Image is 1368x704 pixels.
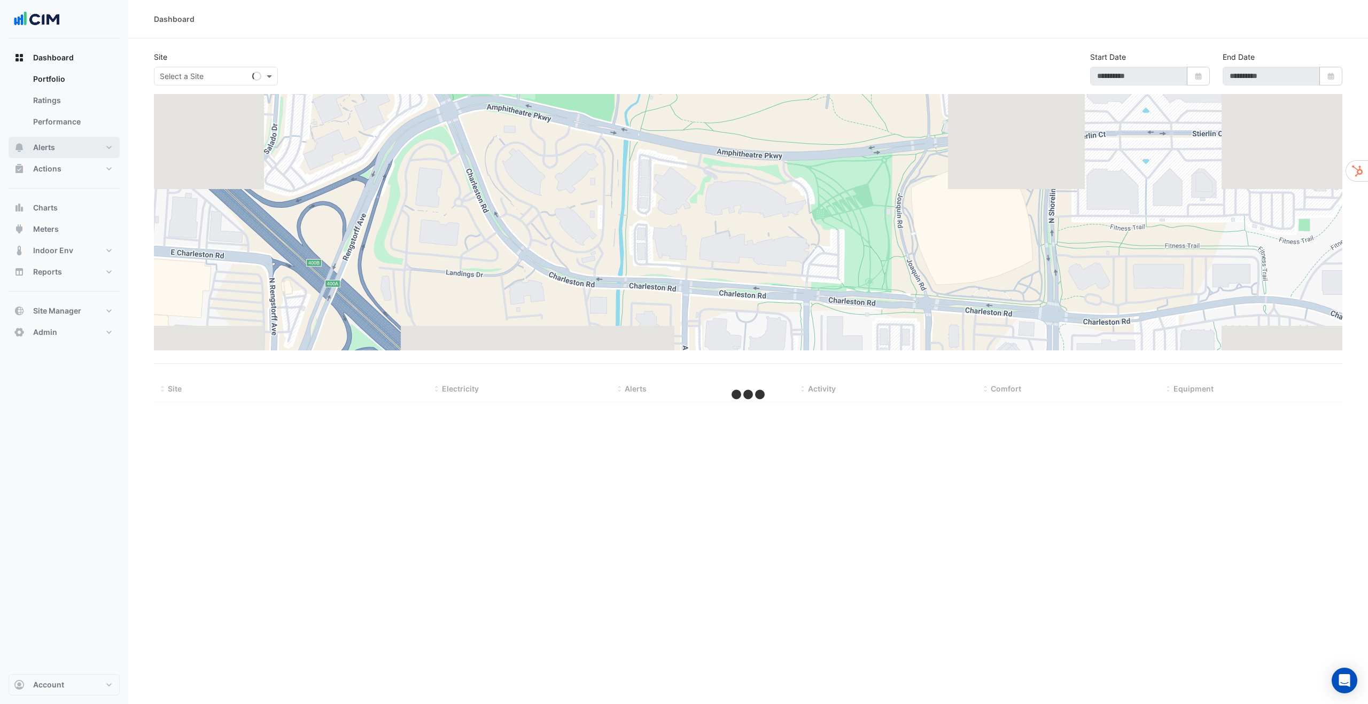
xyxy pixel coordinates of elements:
span: Electricity [442,384,479,393]
button: Actions [9,158,120,179]
button: Dashboard [9,47,120,68]
span: Alerts [33,142,55,153]
span: Admin [33,327,57,338]
span: Reports [33,267,62,277]
button: Site Manager [9,300,120,322]
div: Dashboard [154,13,195,25]
div: Dashboard [9,68,120,137]
app-icon: Indoor Env [14,245,25,256]
app-icon: Meters [14,224,25,234]
label: Site [154,51,167,62]
app-icon: Actions [14,163,25,174]
span: Activity [808,384,836,393]
span: Actions [33,163,61,174]
span: Comfort [991,384,1021,393]
app-icon: Dashboard [14,52,25,63]
span: Account [33,679,64,690]
span: Indoor Env [33,245,73,256]
span: Equipment [1173,384,1214,393]
app-icon: Alerts [14,142,25,153]
label: End Date [1223,51,1255,62]
span: Alerts [625,384,647,393]
app-icon: Site Manager [14,306,25,316]
app-icon: Charts [14,202,25,213]
button: Indoor Env [9,240,120,261]
span: Charts [33,202,58,213]
button: Meters [9,218,120,240]
a: Portfolio [25,68,120,90]
button: Admin [9,322,120,343]
a: Performance [25,111,120,132]
label: Start Date [1090,51,1126,62]
span: Site [168,384,182,393]
app-icon: Admin [14,327,25,338]
button: Charts [9,197,120,218]
a: Ratings [25,90,120,111]
span: Dashboard [33,52,74,63]
app-icon: Reports [14,267,25,277]
span: Site Manager [33,306,81,316]
span: Meters [33,224,59,234]
button: Alerts [9,137,120,158]
button: Reports [9,261,120,283]
img: Company Logo [13,9,61,30]
button: Account [9,674,120,695]
div: Open Intercom Messenger [1332,668,1357,693]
